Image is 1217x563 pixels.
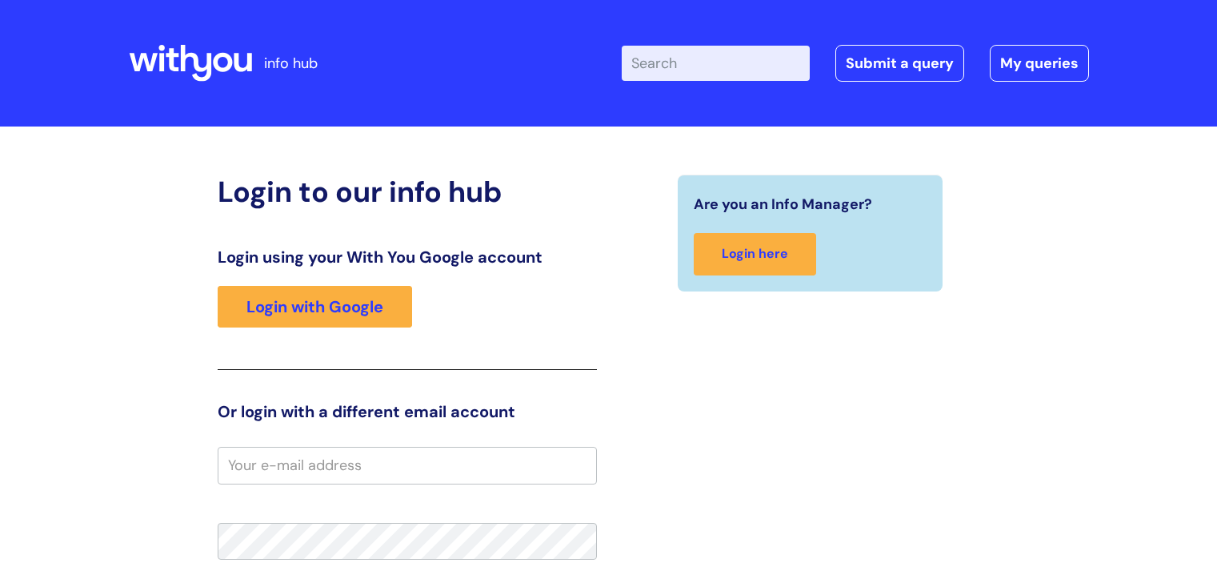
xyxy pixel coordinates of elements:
[835,45,964,82] a: Submit a query
[218,447,597,484] input: Your e-mail address
[218,286,412,328] a: Login with Google
[694,233,816,275] a: Login here
[990,45,1089,82] a: My queries
[218,175,597,209] h2: Login to our info hub
[218,402,597,421] h3: Or login with a different email account
[622,46,810,81] input: Search
[264,50,318,76] p: info hub
[218,247,597,267] h3: Login using your With You Google account
[694,191,872,217] span: Are you an Info Manager?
